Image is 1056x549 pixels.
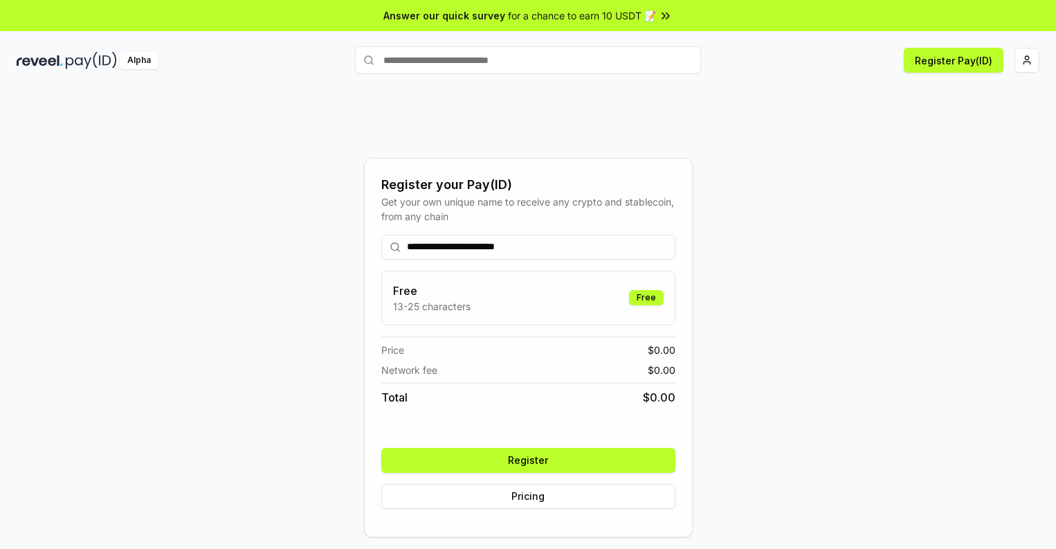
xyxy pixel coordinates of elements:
[648,343,675,357] span: $ 0.00
[381,448,675,473] button: Register
[508,8,656,23] span: for a chance to earn 10 USDT 📝
[66,52,117,69] img: pay_id
[643,389,675,406] span: $ 0.00
[381,175,675,195] div: Register your Pay(ID)
[393,299,471,314] p: 13-25 characters
[393,282,471,299] h3: Free
[381,195,675,224] div: Get your own unique name to receive any crypto and stablecoin, from any chain
[381,389,408,406] span: Total
[381,343,404,357] span: Price
[648,363,675,377] span: $ 0.00
[120,52,158,69] div: Alpha
[381,363,437,377] span: Network fee
[381,484,675,509] button: Pricing
[629,290,664,305] div: Free
[17,52,63,69] img: reveel_dark
[383,8,505,23] span: Answer our quick survey
[904,48,1003,73] button: Register Pay(ID)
